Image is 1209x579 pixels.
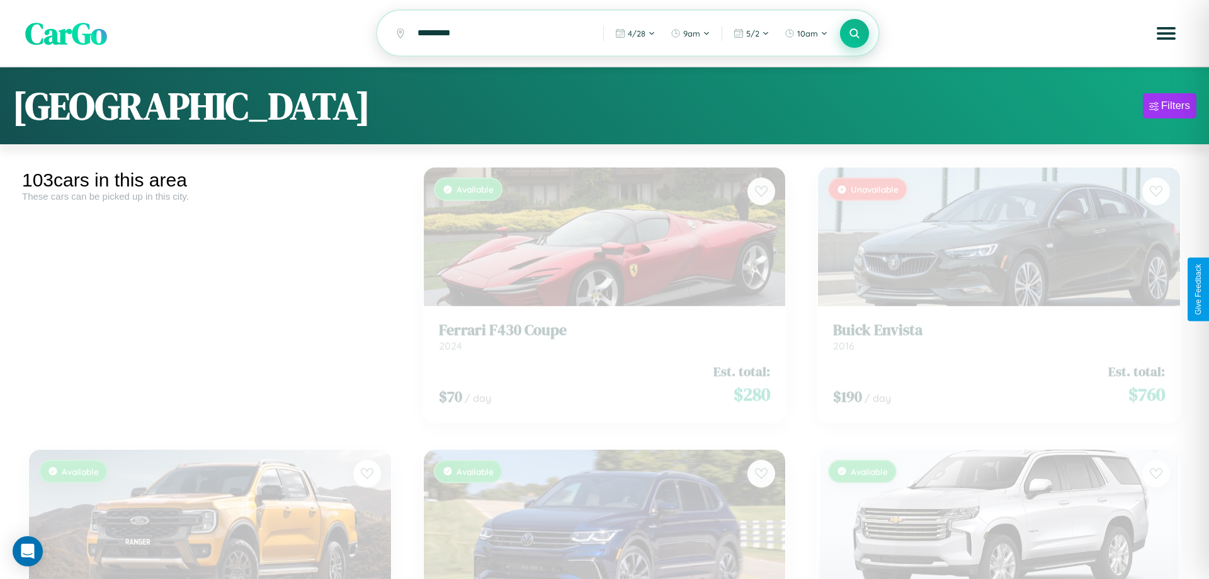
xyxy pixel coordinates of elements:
span: Available [851,457,888,467]
span: Available [62,457,99,467]
span: / day [465,382,491,395]
h3: Buick Envista [833,312,1165,330]
span: CarGo [25,13,107,54]
div: Give Feedback [1194,264,1203,315]
button: 4/28 [609,23,662,43]
button: 5/2 [727,23,776,43]
h3: Ferrari F430 Coupe [439,312,771,330]
button: Filters [1143,93,1196,118]
span: Est. total: [1108,353,1165,371]
button: Open menu [1149,16,1184,51]
span: 2016 [833,330,854,343]
span: 4 / 28 [628,28,645,38]
span: 9am [683,28,700,38]
span: $ 190 [833,377,862,398]
a: Ferrari F430 Coupe2024 [439,312,771,343]
div: Filters [1161,100,1190,112]
span: Available [457,175,494,185]
span: 5 / 2 [746,28,759,38]
div: 103 cars in this area [22,169,398,191]
h1: [GEOGRAPHIC_DATA] [13,80,370,132]
div: Open Intercom Messenger [13,536,43,566]
button: 9am [664,23,717,43]
button: 10am [778,23,834,43]
div: These cars can be picked up in this city. [22,191,398,202]
span: Available [457,457,494,467]
span: $ 280 [734,372,770,398]
span: / day [865,382,891,395]
span: Est. total: [713,353,770,371]
span: $ 70 [439,377,462,398]
span: $ 760 [1128,372,1165,398]
span: 10am [797,28,818,38]
span: 2024 [439,330,462,343]
span: Unavailable [851,175,899,185]
a: Buick Envista2016 [833,312,1165,343]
